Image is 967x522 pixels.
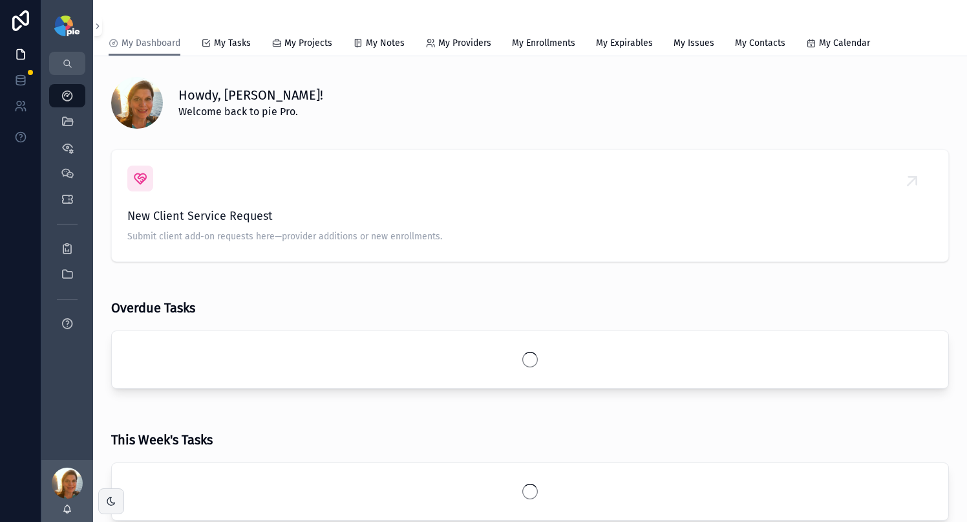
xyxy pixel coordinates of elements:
[111,298,195,318] h3: Overdue Tasks
[819,37,870,50] span: My Calendar
[54,16,80,36] img: App logo
[284,37,332,50] span: My Projects
[122,37,180,50] span: My Dashboard
[111,430,213,450] h3: This Week's Tasks
[596,32,653,58] a: My Expirables
[674,32,714,58] a: My Issues
[112,150,948,261] a: New Client Service RequestSubmit client add-on requests here—provider additions or new enrollments.
[127,207,933,225] span: New Client Service Request
[178,104,323,120] span: Welcome back to pie Pro.
[596,37,653,50] span: My Expirables
[425,32,491,58] a: My Providers
[735,32,785,58] a: My Contacts
[214,37,251,50] span: My Tasks
[109,32,180,56] a: My Dashboard
[271,32,332,58] a: My Projects
[201,32,251,58] a: My Tasks
[512,37,575,50] span: My Enrollments
[512,32,575,58] a: My Enrollments
[438,37,491,50] span: My Providers
[366,37,405,50] span: My Notes
[674,37,714,50] span: My Issues
[353,32,405,58] a: My Notes
[41,75,93,352] div: scrollable content
[178,86,323,104] h1: Howdy, [PERSON_NAME]!
[735,37,785,50] span: My Contacts
[127,230,933,243] span: Submit client add-on requests here—provider additions or new enrollments.
[806,32,870,58] a: My Calendar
